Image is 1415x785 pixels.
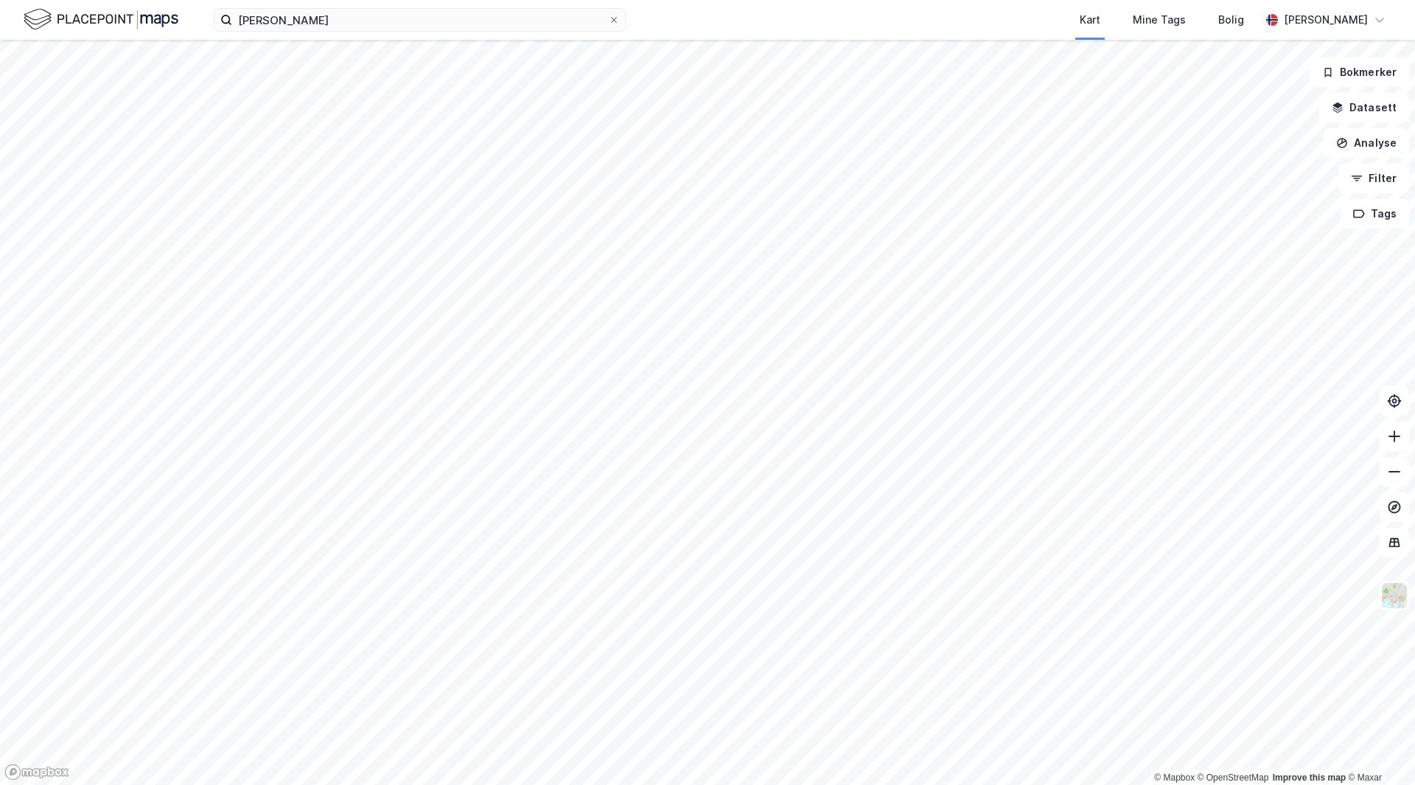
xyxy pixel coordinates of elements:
button: Tags [1341,199,1409,228]
img: Z [1380,582,1408,610]
button: Datasett [1319,93,1409,122]
input: Søk på adresse, matrikkel, gårdeiere, leietakere eller personer [232,9,608,31]
div: Kart [1080,11,1100,29]
button: Analyse [1324,128,1409,158]
div: [PERSON_NAME] [1284,11,1368,29]
div: Mine Tags [1133,11,1186,29]
a: Mapbox [1154,772,1195,783]
a: OpenStreetMap [1198,772,1269,783]
div: Kontrollprogram for chat [1341,714,1415,785]
img: logo.f888ab2527a4732fd821a326f86c7f29.svg [24,7,178,32]
iframe: Chat Widget [1341,714,1415,785]
a: Mapbox homepage [4,764,69,781]
div: Bolig [1218,11,1244,29]
button: Filter [1338,164,1409,193]
button: Bokmerker [1310,57,1409,87]
a: Improve this map [1273,772,1346,783]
